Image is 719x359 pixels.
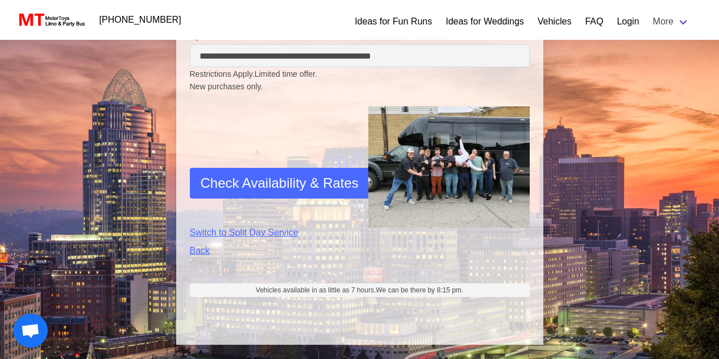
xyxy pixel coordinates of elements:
a: Ideas for Fun Runs [355,15,432,28]
img: Driver-held-by-customers-2.jpg [368,106,530,228]
span: We can be there by 8:15 pm. [376,286,463,294]
span: New purchases only. [190,81,530,93]
button: Check Availability & Rates [190,168,369,199]
small: Restrictions Apply. [190,69,530,93]
a: More [646,10,696,33]
a: Back [190,244,351,258]
span: Vehicles available in as little as 7 hours. [256,285,463,295]
span: Limited time offer. [255,68,317,80]
a: Switch to Split Day Service [190,226,351,240]
a: Login [617,15,639,28]
a: Vehicles [538,15,572,28]
img: MotorToys Logo [16,12,86,28]
span: Check Availability & Rates [201,173,359,193]
a: FAQ [585,15,603,28]
a: [PHONE_NUMBER] [93,9,188,31]
a: Open chat [14,313,48,348]
a: Ideas for Weddings [446,15,524,28]
iframe: reCAPTCHA [190,120,363,205]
